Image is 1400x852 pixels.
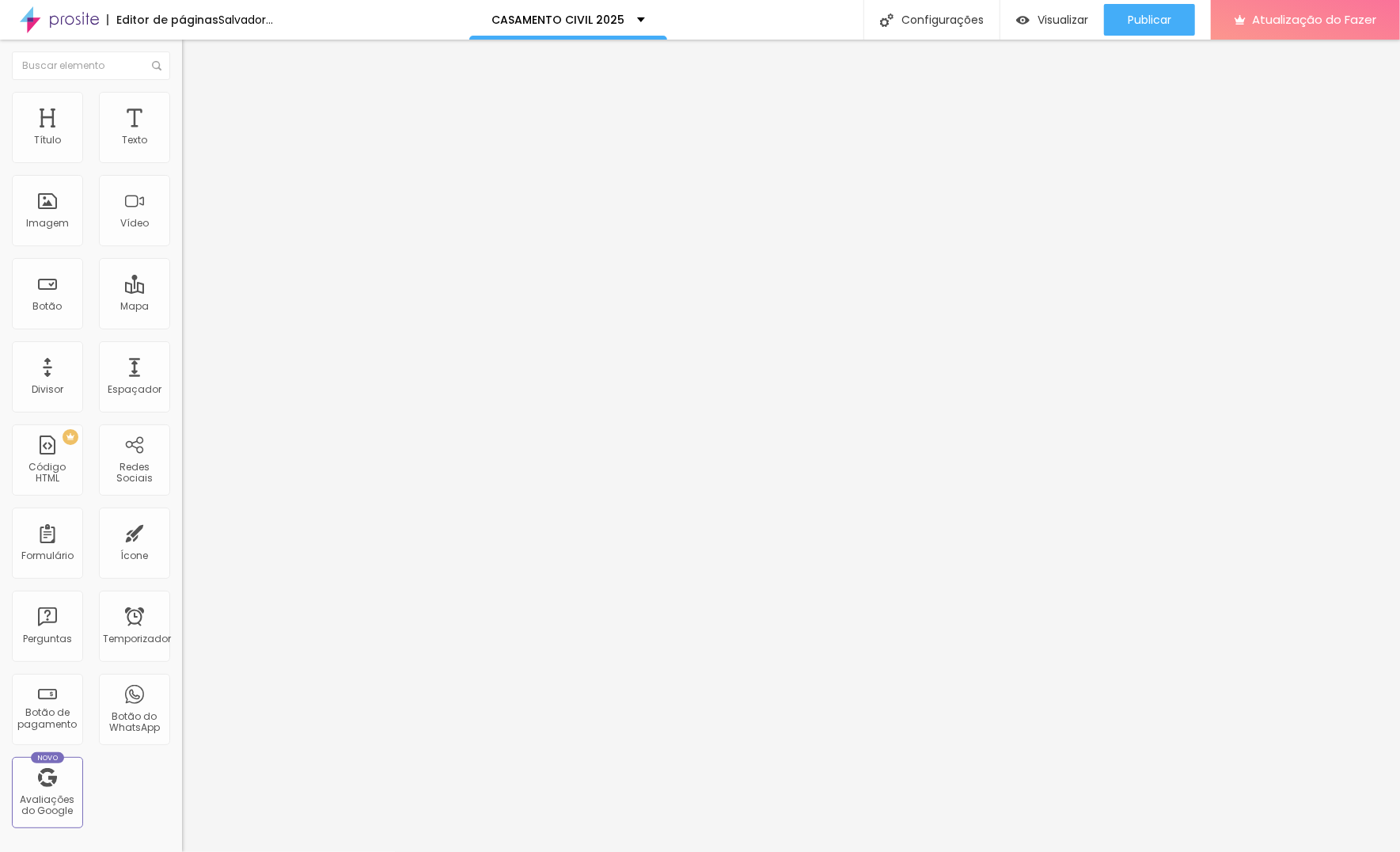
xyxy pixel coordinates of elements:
font: Ícone [121,549,149,562]
font: Botão [33,299,63,313]
font: Mapa [120,299,149,313]
font: Temporizador [103,632,171,645]
font: Editor de páginas [116,12,218,28]
font: Publicar [1128,12,1171,28]
font: Código HTML [29,460,66,485]
input: Buscar elemento [12,51,170,80]
font: Botão do WhatsApp [109,709,160,734]
font: Salvador... [218,12,273,28]
img: Ícone [152,61,161,70]
font: Imagem [26,216,69,230]
button: Publicar [1104,4,1195,36]
font: Espaçador [108,382,161,396]
font: Avaliações do Google [21,793,75,817]
font: Novo [37,753,59,763]
font: Atualização do Fazer [1252,11,1376,28]
font: Vídeo [120,216,149,230]
font: Divisor [32,382,63,396]
img: view-1.svg [1016,13,1030,27]
font: Redes Sociais [116,460,153,485]
button: Visualizar [1000,4,1104,36]
img: Ícone [880,13,893,27]
font: Perguntas [23,632,72,645]
font: Texto [122,133,147,146]
font: CASAMENTO CIVIL 2025 [492,12,625,28]
font: Título [34,133,61,146]
font: Configurações [901,12,984,28]
font: Formulário [21,549,74,562]
iframe: Editor [182,40,1400,852]
font: Visualizar [1038,12,1088,28]
font: Botão de pagamento [18,706,78,730]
